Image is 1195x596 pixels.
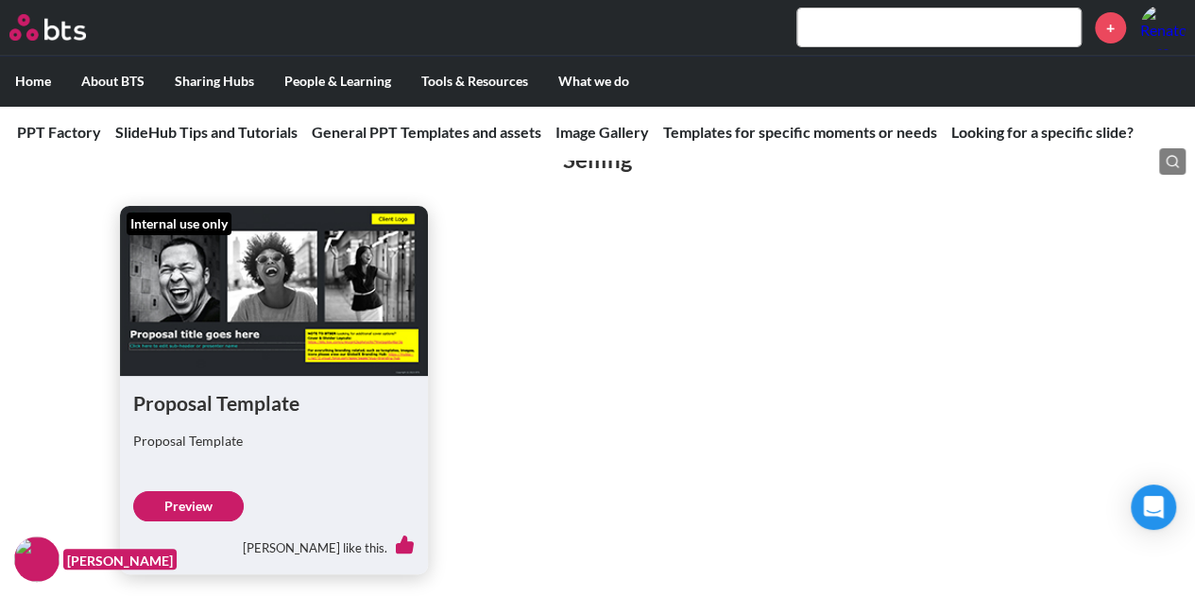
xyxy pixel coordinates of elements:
[663,123,937,141] a: Templates for specific moments or needs
[14,536,60,582] img: F
[312,123,541,141] a: General PPT Templates and assets
[543,57,644,106] label: What we do
[133,432,416,451] p: Proposal Template
[951,123,1134,141] a: Looking for a specific slide?
[1140,5,1186,50] img: Renato Bresciani
[133,491,244,521] a: Preview
[1131,485,1176,530] div: Open Intercom Messenger
[160,57,269,106] label: Sharing Hubs
[1095,12,1126,43] a: +
[133,521,416,561] div: [PERSON_NAME] like this.
[9,14,86,41] img: BTS Logo
[406,57,543,106] label: Tools & Resources
[115,123,298,141] a: SlideHub Tips and Tutorials
[269,57,406,106] label: People & Learning
[63,549,177,570] figcaption: [PERSON_NAME]
[555,123,649,141] a: Image Gallery
[66,57,160,106] label: About BTS
[17,123,101,141] a: PPT Factory
[1140,5,1186,50] a: Profile
[127,213,231,235] div: Internal use only
[133,389,416,417] h1: Proposal Template
[9,14,121,41] a: Go home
